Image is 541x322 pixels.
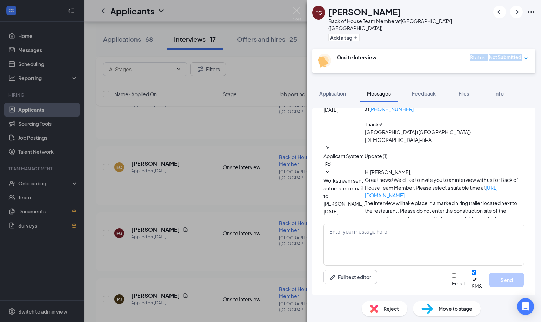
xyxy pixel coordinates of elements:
button: SmallChevronDownApplicant System Update (1) [323,144,387,160]
span: [DATE] [323,208,338,215]
button: Send [489,273,524,287]
span: Move to stage [439,305,472,313]
div: Open Intercom Messenger [517,298,534,315]
div: Email [452,280,465,287]
div: SMS [472,283,482,290]
button: ArrowLeftNew [493,6,506,18]
span: [DATE] [323,106,338,113]
span: Messages [367,90,391,97]
span: Reject [383,305,399,313]
span: Application [319,90,346,97]
a: [PHONE_NUMBER] [369,106,414,112]
input: Email [452,273,456,278]
svg: SmallChevronDown [323,144,332,152]
input: SMS [472,270,476,275]
div: FG [315,9,322,16]
div: Status : [470,54,487,61]
span: Feedback [412,90,436,97]
svg: Plus [354,35,358,40]
span: Applicant System Update (1) [323,153,387,159]
svg: ArrowRight [512,8,521,16]
span: Not Submitted [489,54,521,61]
p: [GEOGRAPHIC_DATA] ([GEOGRAPHIC_DATA]) [DEMOGRAPHIC_DATA]-fil-A [365,128,524,144]
svg: Pen [329,274,336,281]
p: Great news! We'd like to invite you to an interview with us for Back of House Team Member. Please... [365,176,524,199]
button: Full text editorPen [323,270,377,284]
span: Workstream sent automated email to [PERSON_NAME]. [323,177,365,207]
span: Info [494,90,504,97]
span: Files [459,90,469,97]
p: Hi [PERSON_NAME], [365,168,524,176]
svg: SmallChevronDown [323,168,332,177]
svg: ArrowLeftNew [495,8,504,16]
b: Onsite Interview [337,54,376,60]
div: Back of House Team Member at [GEOGRAPHIC_DATA] ([GEOGRAPHIC_DATA]) [328,18,490,32]
p: The interview will take place in a marked hiring trailer located next to the restaurant . Please ... [365,199,524,261]
h1: [PERSON_NAME] [328,6,401,18]
svg: Checkmark [472,277,477,283]
button: PlusAdd a tag [328,34,360,41]
span: down [523,55,528,60]
svg: WorkstreamLogo [323,160,332,168]
svg: Ellipses [527,8,535,16]
p: Thanks! [365,120,524,128]
button: ArrowRight [510,6,523,18]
